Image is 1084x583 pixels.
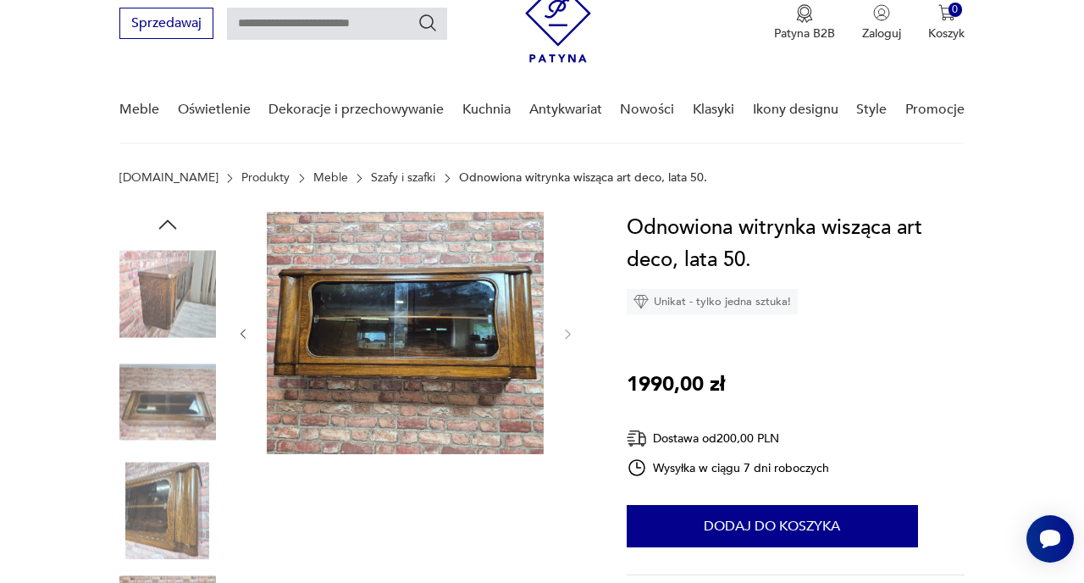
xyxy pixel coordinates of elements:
[774,25,835,42] p: Patyna B2B
[948,3,963,17] div: 0
[267,212,544,454] img: Zdjęcie produktu Odnowiona witrynka wisząca art deco, lata 50.
[627,505,918,547] button: Dodaj do koszyka
[119,8,213,39] button: Sprzedawaj
[119,462,216,558] img: Zdjęcie produktu Odnowiona witrynka wisząca art deco, lata 50.
[268,77,444,142] a: Dekoracje i przechowywanie
[529,77,602,142] a: Antykwariat
[693,77,734,142] a: Klasyki
[928,25,965,42] p: Koszyk
[627,369,725,401] p: 1990,00 zł
[633,294,649,309] img: Ikona diamentu
[313,171,348,185] a: Meble
[241,171,290,185] a: Produkty
[627,289,798,314] div: Unikat - tylko jedna sztuka!
[938,4,955,21] img: Ikona koszyka
[119,171,218,185] a: [DOMAIN_NAME]
[873,4,890,21] img: Ikonka użytkownika
[796,4,813,23] img: Ikona medalu
[178,77,251,142] a: Oświetlenie
[462,77,511,142] a: Kuchnia
[119,77,159,142] a: Meble
[774,4,835,42] a: Ikona medaluPatyna B2B
[928,4,965,42] button: 0Koszyk
[862,25,901,42] p: Zaloguj
[1026,515,1074,563] iframe: Smartsupp widget button
[459,171,707,185] p: Odnowiona witrynka wisząca art deco, lata 50.
[627,428,830,449] div: Dostawa od 200,00 PLN
[627,212,965,276] h1: Odnowiona witrynka wisząca art deco, lata 50.
[620,77,674,142] a: Nowości
[774,4,835,42] button: Patyna B2B
[627,458,830,478] div: Wysyłka w ciągu 7 dni roboczych
[856,77,887,142] a: Style
[119,354,216,451] img: Zdjęcie produktu Odnowiona witrynka wisząca art deco, lata 50.
[418,13,438,33] button: Szukaj
[371,171,435,185] a: Szafy i szafki
[119,19,213,31] a: Sprzedawaj
[627,428,647,449] img: Ikona dostawy
[119,246,216,342] img: Zdjęcie produktu Odnowiona witrynka wisząca art deco, lata 50.
[753,77,838,142] a: Ikony designu
[862,4,901,42] button: Zaloguj
[905,77,965,142] a: Promocje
